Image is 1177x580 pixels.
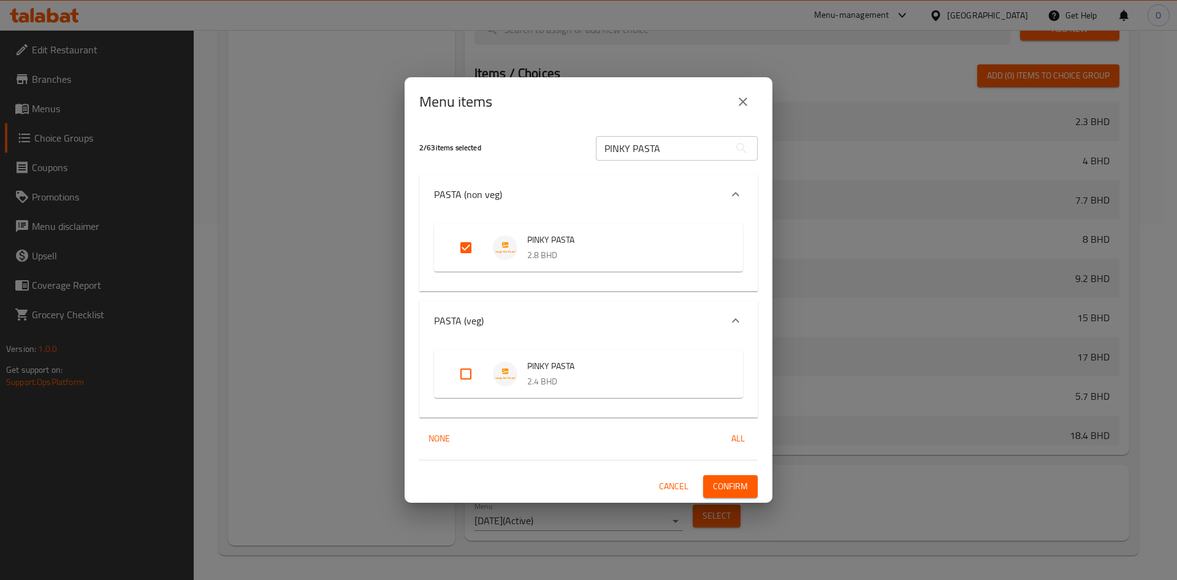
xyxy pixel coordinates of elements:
div: Expand [419,175,758,214]
div: Expand [434,350,743,398]
p: 2.8 BHD [527,248,718,263]
span: Cancel [659,479,688,494]
img: PINKY PASTA [493,235,517,260]
span: PINKY PASTA [527,232,718,248]
span: PINKY PASTA [527,359,718,374]
button: Confirm [703,475,758,498]
h5: 2 / 63 items selected [419,143,581,153]
h2: Menu items [419,92,492,112]
span: Confirm [713,479,748,494]
p: 2.4 BHD [527,374,718,389]
span: None [424,431,454,446]
input: Search in items [596,136,729,161]
button: close [728,87,758,116]
div: Expand [419,340,758,418]
button: All [718,427,758,450]
button: None [419,427,459,450]
div: Expand [419,301,758,340]
div: Expand [434,224,743,272]
button: Cancel [654,475,693,498]
span: All [723,431,753,446]
div: Expand [419,214,758,291]
img: PINKY PASTA [493,362,517,386]
p: PASTA (non veg) [434,187,502,202]
p: PASTA (veg) [434,313,484,328]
